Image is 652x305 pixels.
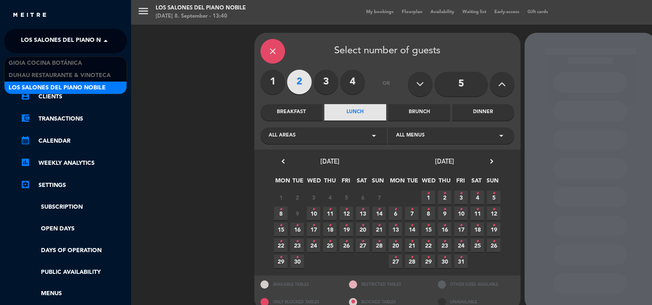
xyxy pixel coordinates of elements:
span: Los Salones del Piano Nobile [21,32,118,50]
span: Los Salones del Piano Nobile [9,83,106,93]
i: account_balance_wallet [20,113,30,123]
a: Open Days [20,224,127,234]
a: Days of operation [20,246,127,255]
img: MEITRE [12,12,47,18]
a: Menus [20,289,127,298]
a: account_boxClients [20,92,127,102]
span: Gioia Cocina Botánica [9,59,82,68]
a: Subscription [20,203,127,212]
i: settings_applications [20,180,30,189]
a: Settings [20,180,127,190]
i: account_box [20,91,30,101]
a: Public availability [20,268,127,277]
i: calendar_month [20,135,30,145]
span: Duhau Restaurante & Vinoteca [9,71,111,80]
a: calendar_monthCalendar [20,136,127,146]
a: account_balance_walletTransactions [20,114,127,124]
i: assessment [20,157,30,167]
a: assessmentWeekly Analytics [20,158,127,168]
